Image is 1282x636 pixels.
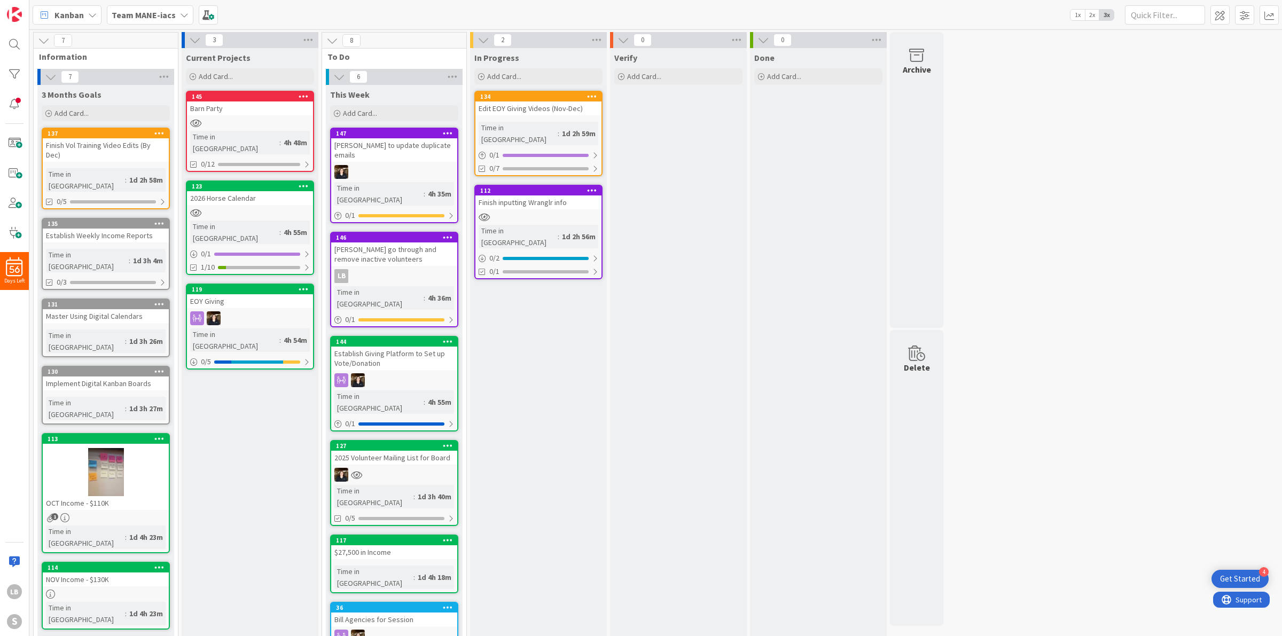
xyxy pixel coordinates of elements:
div: 112Finish inputting Wranglr info [475,186,601,209]
span: 3 Months Goals [42,89,101,100]
div: 127 [331,441,457,451]
div: 146 [331,233,457,242]
span: : [125,531,127,543]
div: 2025 Volunteer Mailing List for Board [331,451,457,465]
div: 146 [336,234,457,241]
div: Master Using Digital Calendars [43,309,169,323]
div: 117 [331,536,457,545]
span: Add Card... [199,72,233,81]
span: 0/12 [201,159,215,170]
div: 147 [336,130,457,137]
div: Time in [GEOGRAPHIC_DATA] [334,485,413,508]
span: Add Card... [767,72,801,81]
span: 7 [54,34,72,47]
span: : [424,292,425,304]
div: Time in [GEOGRAPHIC_DATA] [46,329,125,353]
span: 1/10 [201,262,215,273]
span: 1 [51,513,58,520]
span: 56 [10,266,20,273]
div: 147 [331,129,457,138]
span: : [279,226,281,238]
div: 144Establish Giving Platform to Set up Vote/Donation [331,337,457,370]
div: 113 [43,434,169,444]
div: Time in [GEOGRAPHIC_DATA] [190,328,279,352]
div: KS [187,311,313,325]
div: 144 [331,337,457,347]
div: Time in [GEOGRAPHIC_DATA] [334,390,424,414]
span: : [125,335,127,347]
span: Kanban [54,9,84,21]
div: Time in [GEOGRAPHIC_DATA] [190,221,279,244]
span: To Do [327,51,453,62]
div: 0/1 [187,247,313,261]
span: 0/1 [489,266,499,277]
span: 6 [349,70,368,83]
div: Time in [GEOGRAPHIC_DATA] [46,168,125,192]
div: 1d 4h 23m [127,608,166,619]
div: Time in [GEOGRAPHIC_DATA] [46,525,125,549]
div: 135 [48,220,169,227]
span: : [413,571,415,583]
div: Time in [GEOGRAPHIC_DATA] [479,225,558,248]
div: Open Get Started checklist, remaining modules: 4 [1211,570,1269,588]
span: Done [754,52,775,63]
div: 123 [192,183,313,190]
div: 147[PERSON_NAME] to update duplicate emails [331,129,457,162]
div: 2026 Horse Calendar [187,191,313,205]
div: 117 [336,537,457,544]
div: 145 [187,92,313,101]
div: 135Establish Weekly Income Reports [43,219,169,242]
div: 4h 55m [281,226,310,238]
span: This Week [330,89,370,100]
span: 0/5 [57,196,67,207]
div: 1d 2h 59m [559,128,598,139]
span: In Progress [474,52,519,63]
img: KS [207,311,221,325]
span: : [413,491,415,502]
div: LB [331,269,457,283]
div: 4h 54m [281,334,310,346]
div: 134Edit EOY Giving Videos (Nov-Dec) [475,92,601,115]
img: Visit kanbanzone.com [7,7,22,22]
div: Archive [903,63,931,76]
div: 1272025 Volunteer Mailing List for Board [331,441,457,465]
div: Finish Vol Training Video Edits (By Dec) [43,138,169,162]
span: 0 [773,34,792,46]
div: 4h 48m [281,137,310,148]
div: Establish Weekly Income Reports [43,229,169,242]
div: 114 [48,564,169,571]
span: 0 / 1 [345,418,355,429]
span: Add Card... [627,72,661,81]
div: Finish inputting Wranglr info [475,195,601,209]
span: 8 [342,34,361,47]
div: Edit EOY Giving Videos (Nov-Dec) [475,101,601,115]
div: 134 [480,93,601,100]
div: 135 [43,219,169,229]
div: Time in [GEOGRAPHIC_DATA] [334,286,424,310]
span: Add Card... [54,108,89,118]
span: 7 [61,70,79,83]
div: LB [334,269,348,283]
div: 1d 3h 40m [415,491,454,502]
div: 134 [475,92,601,101]
div: Time in [GEOGRAPHIC_DATA] [190,131,279,154]
div: KS [331,468,457,482]
div: KS [331,373,457,387]
div: 119EOY Giving [187,285,313,308]
span: 0 [634,34,652,46]
div: 137Finish Vol Training Video Edits (By Dec) [43,129,169,162]
div: 131 [43,300,169,309]
span: : [125,608,127,619]
span: 1x [1070,10,1085,20]
div: 4h 36m [425,292,454,304]
span: : [558,231,559,242]
div: 1d 4h 23m [127,531,166,543]
div: 137 [43,129,169,138]
span: 0/5 [345,513,355,524]
span: 2 [494,34,512,46]
span: Add Card... [343,108,377,118]
span: 0 / 1 [489,150,499,161]
div: Establish Giving Platform to Set up Vote/Donation [331,347,457,370]
div: 131 [48,301,169,308]
div: Time in [GEOGRAPHIC_DATA] [46,602,125,625]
